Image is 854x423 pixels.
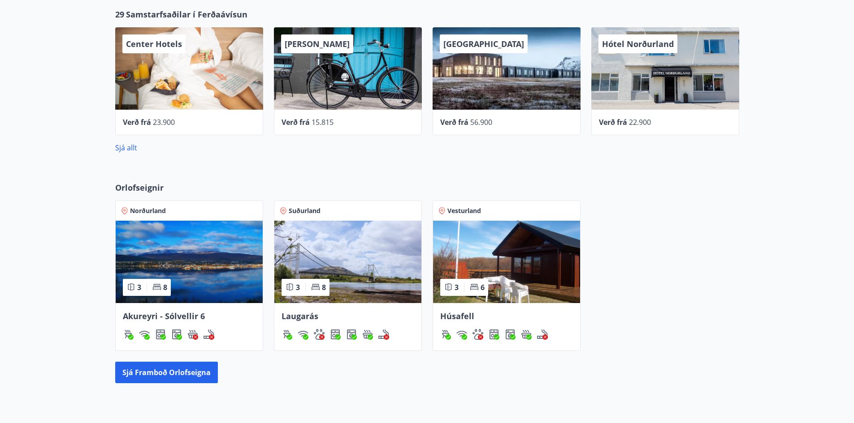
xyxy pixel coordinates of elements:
[204,329,214,340] img: QNIUl6Cv9L9rHgMXwuzGLuiJOj7RKqxk9mBFPqjq.svg
[505,329,516,340] img: Dl16BY4EX9PAW649lg1C3oBuIaAsR6QVDQBO2cTm.svg
[470,117,492,127] span: 56.900
[362,329,373,340] img: h89QDIuHlAdpqTriuIvuEWkTH976fOgBEOOeu1mi.svg
[282,329,292,340] div: Gasgrill
[274,221,421,303] img: Paella dish
[187,329,198,340] div: Heitur pottur
[123,311,205,321] span: Akureyri - Sólvellir 6
[440,329,451,340] img: ZXjrS3QKesehq6nQAPjaRuRTI364z8ohTALB4wBr.svg
[289,206,321,215] span: Suðurland
[282,311,318,321] span: Laugarás
[126,9,247,20] span: Samstarfsaðilar í Ferðaávísun
[171,329,182,340] img: Dl16BY4EX9PAW649lg1C3oBuIaAsR6QVDQBO2cTm.svg
[155,329,166,340] img: 7hj2GulIrg6h11dFIpsIzg8Ak2vZaScVwTihwv8g.svg
[171,329,182,340] div: Þvottavél
[378,329,389,340] img: QNIUl6Cv9L9rHgMXwuzGLuiJOj7RKqxk9mBFPqjq.svg
[456,329,467,340] img: HJRyFFsYp6qjeUYhR4dAD8CaCEsnIFYZ05miwXoh.svg
[443,38,524,49] span: [GEOGRAPHIC_DATA]
[433,221,580,303] img: Paella dish
[204,329,214,340] div: Reykingar / Vape
[537,329,548,340] div: Reykingar / Vape
[346,329,357,340] img: Dl16BY4EX9PAW649lg1C3oBuIaAsR6QVDQBO2cTm.svg
[456,329,467,340] div: Þráðlaust net
[378,329,389,340] div: Reykingar / Vape
[330,329,341,340] img: 7hj2GulIrg6h11dFIpsIzg8Ak2vZaScVwTihwv8g.svg
[447,206,481,215] span: Vesturland
[126,38,182,49] span: Center Hotels
[489,329,499,340] div: Uppþvottavél
[440,311,474,321] span: Húsafell
[362,329,373,340] div: Heitur pottur
[123,117,151,127] span: Verð frá
[537,329,548,340] img: QNIUl6Cv9L9rHgMXwuzGLuiJOj7RKqxk9mBFPqjq.svg
[322,282,326,292] span: 8
[629,117,651,127] span: 22.900
[599,117,627,127] span: Verð frá
[163,282,167,292] span: 8
[440,117,468,127] span: Verð frá
[489,329,499,340] img: 7hj2GulIrg6h11dFIpsIzg8Ak2vZaScVwTihwv8g.svg
[296,282,300,292] span: 3
[481,282,485,292] span: 6
[282,117,310,127] span: Verð frá
[116,221,263,303] img: Paella dish
[155,329,166,340] div: Uppþvottavél
[602,38,674,49] span: Hótel Norðurland
[123,329,134,340] img: ZXjrS3QKesehq6nQAPjaRuRTI364z8ohTALB4wBr.svg
[139,329,150,340] img: HJRyFFsYp6qjeUYhR4dAD8CaCEsnIFYZ05miwXoh.svg
[130,206,166,215] span: Norðurland
[440,329,451,340] div: Gasgrill
[139,329,150,340] div: Þráðlaust net
[314,329,325,340] img: pxcaIm5dSOV3FS4whs1soiYWTwFQvksT25a9J10C.svg
[115,362,218,383] button: Sjá framboð orlofseigna
[137,282,141,292] span: 3
[115,182,164,193] span: Orlofseignir
[115,9,124,20] span: 29
[314,329,325,340] div: Gæludýr
[153,117,175,127] span: 23.900
[285,38,350,49] span: [PERSON_NAME]
[346,329,357,340] div: Þvottavél
[505,329,516,340] div: Þvottavél
[123,329,134,340] div: Gasgrill
[473,329,483,340] div: Gæludýr
[455,282,459,292] span: 3
[115,143,137,153] a: Sjá allt
[187,329,198,340] img: h89QDIuHlAdpqTriuIvuEWkTH976fOgBEOOeu1mi.svg
[312,117,334,127] span: 15.815
[521,329,532,340] img: h89QDIuHlAdpqTriuIvuEWkTH976fOgBEOOeu1mi.svg
[521,329,532,340] div: Heitur pottur
[298,329,308,340] div: Þráðlaust net
[330,329,341,340] div: Uppþvottavél
[298,329,308,340] img: HJRyFFsYp6qjeUYhR4dAD8CaCEsnIFYZ05miwXoh.svg
[282,329,292,340] img: ZXjrS3QKesehq6nQAPjaRuRTI364z8ohTALB4wBr.svg
[473,329,483,340] img: pxcaIm5dSOV3FS4whs1soiYWTwFQvksT25a9J10C.svg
